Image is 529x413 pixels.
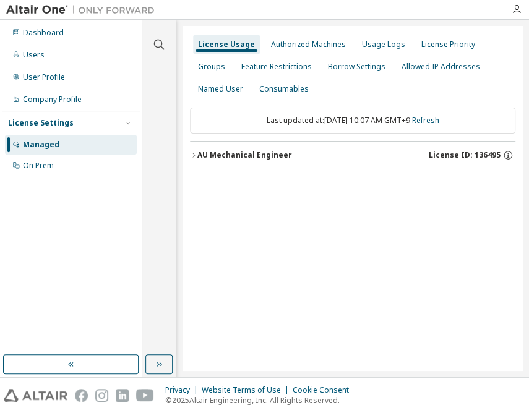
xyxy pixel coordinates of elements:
img: linkedin.svg [116,389,129,402]
div: Dashboard [23,28,64,38]
div: Allowed IP Addresses [402,62,480,72]
button: AU Mechanical EngineerLicense ID: 136495 [190,142,515,169]
div: Authorized Machines [271,40,346,49]
div: Privacy [165,385,202,395]
div: Feature Restrictions [241,62,312,72]
div: Groups [198,62,225,72]
div: License Settings [8,118,74,128]
div: License Priority [421,40,475,49]
div: AU Mechanical Engineer [197,150,292,160]
div: Usage Logs [362,40,405,49]
div: On Prem [23,161,54,171]
div: Borrow Settings [328,62,385,72]
span: License ID: 136495 [429,150,501,160]
img: facebook.svg [75,389,88,402]
img: instagram.svg [95,389,108,402]
a: Refresh [412,115,439,126]
img: altair_logo.svg [4,389,67,402]
div: Managed [23,140,59,150]
div: Company Profile [23,95,82,104]
img: youtube.svg [136,389,154,402]
p: © 2025 Altair Engineering, Inc. All Rights Reserved. [165,395,356,406]
div: Cookie Consent [293,385,356,395]
div: Named User [198,84,243,94]
div: Consumables [259,84,309,94]
div: User Profile [23,72,65,82]
div: License Usage [198,40,255,49]
div: Last updated at: [DATE] 10:07 AM GMT+9 [190,108,515,134]
div: Website Terms of Use [202,385,293,395]
div: Users [23,50,45,60]
img: Altair One [6,4,161,16]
